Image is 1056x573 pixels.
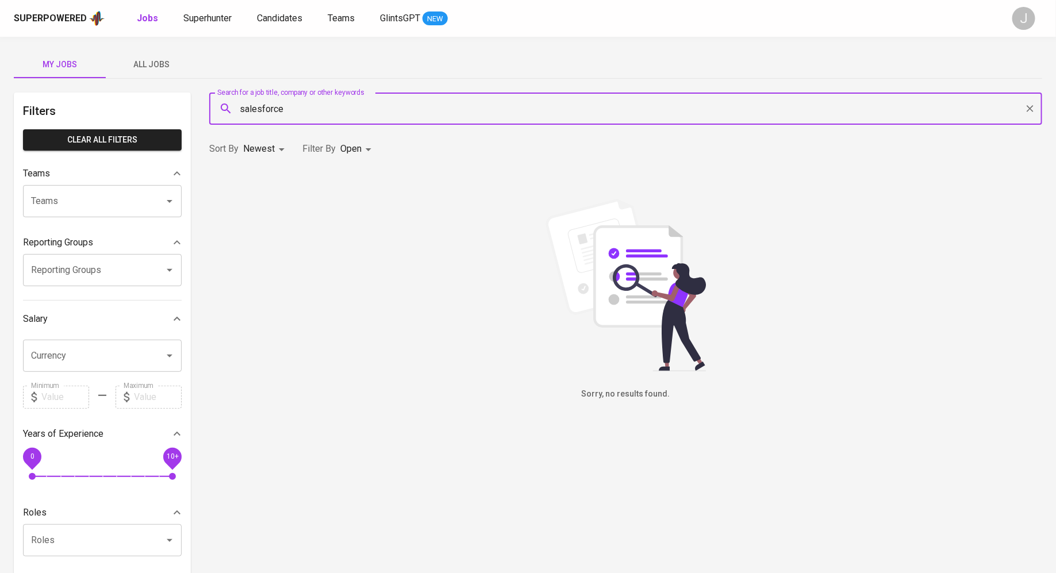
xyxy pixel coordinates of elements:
[23,102,182,120] h6: Filters
[209,142,239,156] p: Sort By
[328,11,357,26] a: Teams
[162,348,178,364] button: Open
[243,142,275,156] p: Newest
[166,452,178,460] span: 10+
[380,11,448,26] a: GlintsGPT NEW
[162,193,178,209] button: Open
[32,133,172,147] span: Clear All filters
[183,13,232,24] span: Superhunter
[162,532,178,548] button: Open
[14,10,105,27] a: Superpoweredapp logo
[30,452,34,460] span: 0
[380,13,420,24] span: GlintsGPT
[23,236,93,249] p: Reporting Groups
[23,307,182,330] div: Salary
[257,11,305,26] a: Candidates
[328,13,355,24] span: Teams
[162,262,178,278] button: Open
[302,142,336,156] p: Filter By
[23,422,182,445] div: Years of Experience
[89,10,105,27] img: app logo
[23,162,182,185] div: Teams
[340,143,362,154] span: Open
[23,231,182,254] div: Reporting Groups
[137,11,160,26] a: Jobs
[340,139,375,160] div: Open
[540,199,712,371] img: file_searching.svg
[137,13,158,24] b: Jobs
[23,427,103,441] p: Years of Experience
[257,13,302,24] span: Candidates
[41,386,89,409] input: Value
[21,57,99,72] span: My Jobs
[183,11,234,26] a: Superhunter
[14,12,87,25] div: Superpowered
[423,13,448,25] span: NEW
[243,139,289,160] div: Newest
[1022,101,1038,117] button: Clear
[23,312,48,326] p: Salary
[23,506,47,520] p: Roles
[134,386,182,409] input: Value
[1012,7,1035,30] div: J
[23,167,50,180] p: Teams
[209,388,1042,401] h6: Sorry, no results found.
[113,57,191,72] span: All Jobs
[23,129,182,151] button: Clear All filters
[23,501,182,524] div: Roles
